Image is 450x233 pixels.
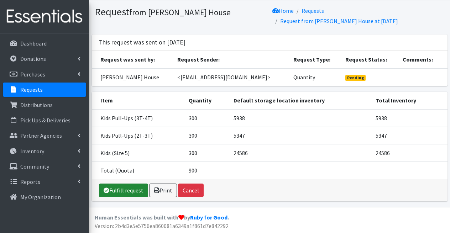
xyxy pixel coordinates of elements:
a: Inventory [3,144,86,158]
p: Purchases [20,71,45,78]
th: Total Inventory [371,92,448,109]
td: Total (Quota) [92,161,185,179]
td: 5938 [371,109,448,127]
a: Dashboard [3,36,86,51]
th: Item [92,92,185,109]
a: Donations [3,52,86,66]
a: Home [272,7,294,14]
td: [PERSON_NAME] House [92,68,173,86]
a: Partner Agencies [3,128,86,143]
a: Distributions [3,98,86,112]
a: Print [149,184,177,197]
td: Kids (Size 5) [92,144,185,161]
td: 24586 [229,144,371,161]
p: Reports [20,178,40,185]
a: Requests [3,83,86,97]
a: Fulfill request [99,184,148,197]
td: 5347 [229,127,371,144]
th: Default storage location inventory [229,92,371,109]
p: Partner Agencies [20,132,62,139]
img: HumanEssentials [3,5,86,28]
td: Kids Pull-Ups (2T-3T) [92,127,185,144]
a: Ruby for Good [190,214,227,221]
h1: Request [95,6,267,18]
a: Requests [302,7,324,14]
p: Dashboard [20,40,47,47]
th: Request Status: [341,51,398,68]
a: Pick Ups & Deliveries [3,113,86,127]
td: Kids Pull-Ups (3T-4T) [92,109,185,127]
strong: Human Essentials was built with by . [95,214,229,221]
td: 300 [184,109,229,127]
a: Request from [PERSON_NAME] House at [DATE] [280,17,398,25]
a: Community [3,159,86,174]
a: My Organization [3,190,86,204]
td: 5938 [229,109,371,127]
p: Donations [20,55,46,62]
th: Request Type: [289,51,341,68]
td: Quantity [289,68,341,86]
th: Comments: [398,51,448,68]
p: Requests [20,86,43,93]
th: Request Sender: [173,51,289,68]
td: 5347 [371,127,448,144]
td: 24586 [371,144,448,161]
th: Request was sent by: [92,51,173,68]
p: Distributions [20,101,53,108]
button: Cancel [178,184,204,197]
a: Purchases [3,67,86,81]
p: My Organization [20,194,61,201]
small: from [PERSON_NAME] House [129,7,231,17]
span: Pending [345,75,366,81]
span: Version: 2b4d3e5e5756ea860081a6349a1f861d7e842292 [95,222,229,229]
p: Inventory [20,148,44,155]
td: <[EMAIL_ADDRESS][DOMAIN_NAME]> [173,68,289,86]
th: Quantity [184,92,229,109]
p: Pick Ups & Deliveries [20,117,70,124]
h3: This request was sent on [DATE] [99,39,185,46]
p: Community [20,163,49,170]
td: 300 [184,144,229,161]
td: 300 [184,127,229,144]
td: 900 [184,161,229,179]
a: Reports [3,175,86,189]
